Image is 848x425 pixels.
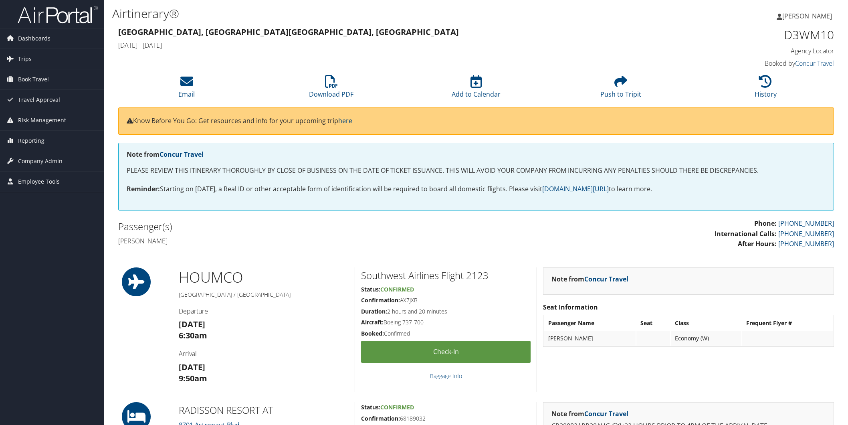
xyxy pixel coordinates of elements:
strong: Note from [551,275,628,283]
strong: 9:50am [179,373,207,384]
strong: [GEOGRAPHIC_DATA], [GEOGRAPHIC_DATA] [GEOGRAPHIC_DATA], [GEOGRAPHIC_DATA] [118,26,459,37]
a: Email [178,79,195,99]
strong: 6:30am [179,330,207,341]
a: Concur Travel [160,150,204,159]
strong: Confirmation: [361,415,400,422]
th: Class [671,316,742,330]
a: [DOMAIN_NAME][URL] [542,184,609,193]
strong: Phone: [754,219,777,228]
a: Concur Travel [795,59,834,68]
a: Concur Travel [584,275,628,283]
a: History [755,79,777,99]
div: -- [640,335,666,342]
strong: Duration: [361,308,387,315]
span: Reporting [18,131,44,151]
strong: International Calls: [715,229,777,238]
a: Download PDF [309,79,353,99]
span: [PERSON_NAME] [782,12,832,20]
h5: AX7JXB [361,296,531,304]
a: [PERSON_NAME] [777,4,840,28]
h4: Departure [179,307,349,316]
span: Dashboards [18,28,50,49]
span: Company Admin [18,151,63,171]
h2: RADISSON RESORT AT [179,403,349,417]
div: -- [746,335,829,342]
span: Confirmed [380,285,414,293]
h1: Airtinerary® [112,5,598,22]
a: Check-in [361,341,531,363]
a: [PHONE_NUMBER] [778,239,834,248]
strong: Seat Information [543,303,598,312]
h5: Confirmed [361,330,531,338]
h4: Arrival [179,349,349,358]
h5: Boeing 737-700 [361,318,531,326]
h1: D3WM10 [664,26,834,43]
p: PLEASE REVIEW THIS ITINERARY THOROUGHLY BY CLOSE OF BUSINESS ON THE DATE OF TICKET ISSUANCE. THIS... [127,166,826,176]
strong: Booked: [361,330,384,337]
h4: Booked by [664,59,834,68]
a: here [338,116,352,125]
span: Trips [18,49,32,69]
h4: [PERSON_NAME] [118,237,470,245]
h2: Southwest Airlines Flight 2123 [361,269,531,282]
strong: Status: [361,403,380,411]
p: Starting on [DATE], a Real ID or other acceptable form of identification will be required to boar... [127,184,826,194]
strong: Note from [127,150,204,159]
strong: Status: [361,285,380,293]
h5: 2 hours and 20 minutes [361,308,531,316]
strong: Aircraft: [361,318,384,326]
a: Add to Calendar [452,79,501,99]
th: Frequent Flyer # [742,316,833,330]
a: [PHONE_NUMBER] [778,219,834,228]
h5: [GEOGRAPHIC_DATA] / [GEOGRAPHIC_DATA] [179,291,349,299]
img: airportal-logo.png [18,5,98,24]
h2: Passenger(s) [118,220,470,233]
strong: [DATE] [179,362,205,372]
strong: Note from [551,409,628,418]
th: Passenger Name [544,316,635,330]
h1: HOU MCO [179,267,349,287]
strong: Confirmation: [361,296,400,304]
h5: 68189032 [361,415,531,423]
strong: [DATE] [179,319,205,330]
span: Employee Tools [18,172,60,192]
a: Baggage Info [430,372,462,380]
th: Seat [636,316,670,330]
strong: Reminder: [127,184,160,193]
a: Push to Tripit [600,79,641,99]
a: Concur Travel [584,409,628,418]
span: Confirmed [380,403,414,411]
h4: [DATE] - [DATE] [118,41,652,50]
h4: Agency Locator [664,47,834,55]
span: Travel Approval [18,90,60,110]
span: Risk Management [18,110,66,130]
a: [PHONE_NUMBER] [778,229,834,238]
span: Book Travel [18,69,49,89]
td: Economy (W) [671,331,742,346]
p: Know Before You Go: Get resources and info for your upcoming trip [127,116,826,126]
td: [PERSON_NAME] [544,331,635,346]
strong: After Hours: [738,239,777,248]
